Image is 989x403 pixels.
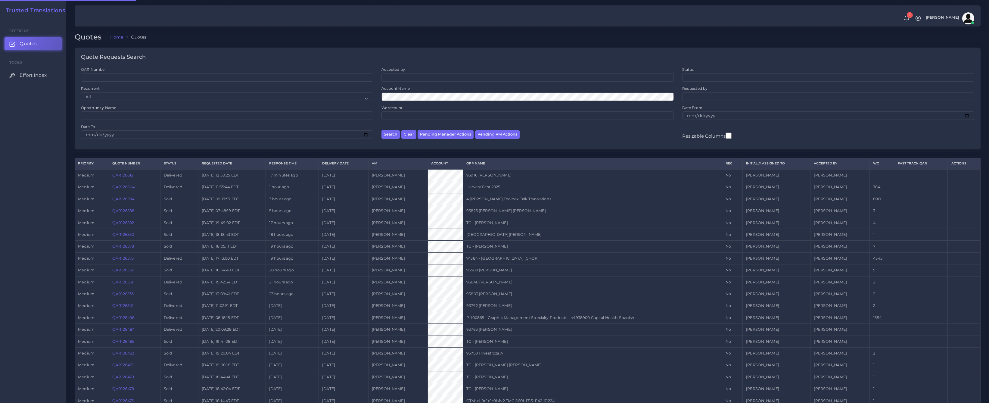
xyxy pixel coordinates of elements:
[266,383,319,395] td: [DATE]
[112,303,133,308] a: QAR126510
[368,383,428,395] td: [PERSON_NAME]
[266,193,319,205] td: 3 hours ago
[78,386,94,391] span: medium
[368,205,428,217] td: [PERSON_NAME]
[810,181,870,193] td: [PERSON_NAME]
[319,371,368,383] td: [DATE]
[198,359,266,371] td: [DATE] 19:08:18 EDT
[722,169,743,181] td: No
[810,169,870,181] td: [PERSON_NAME]
[198,252,266,264] td: [DATE] 17:13:00 EDT
[870,288,894,300] td: 2
[160,158,198,169] th: Status
[198,347,266,359] td: [DATE] 19:20:04 EDT
[81,124,95,129] label: Date To
[198,324,266,336] td: [DATE] 20:09:28 EDT
[810,193,870,205] td: [PERSON_NAME]
[368,252,428,264] td: [PERSON_NAME]
[266,205,319,217] td: 5 hours ago
[266,347,319,359] td: [DATE]
[368,264,428,276] td: [PERSON_NAME]
[726,132,732,139] input: Resizable Columns
[198,312,266,323] td: [DATE] 08:18:15 EDT
[160,264,198,276] td: Sold
[870,347,894,359] td: 2
[319,324,368,336] td: [DATE]
[463,312,722,323] td: P-100865 - Graphic Management Specialty Products - 44938900 Capital Health Spanish
[266,229,319,240] td: 18 hours ago
[78,185,94,189] span: medium
[112,339,134,344] a: QAR126485
[319,300,368,312] td: [DATE]
[742,347,810,359] td: [PERSON_NAME]
[266,300,319,312] td: [DATE]
[266,158,319,169] th: Response Time
[112,232,134,237] a: QAR126550
[368,359,428,371] td: [PERSON_NAME]
[368,347,428,359] td: [PERSON_NAME]
[112,315,135,320] a: QAR126498
[319,169,368,181] td: [DATE]
[368,312,428,323] td: [PERSON_NAME]
[319,181,368,193] td: [DATE]
[78,303,94,308] span: medium
[870,252,894,264] td: 4545
[463,169,722,181] td: 93916 [PERSON_NAME]
[682,132,732,139] label: Resizable Columns
[463,158,722,169] th: Opp Name
[160,276,198,288] td: Delivered
[266,359,319,371] td: [DATE]
[368,181,428,193] td: [PERSON_NAME]
[722,288,743,300] td: No
[319,264,368,276] td: [DATE]
[463,252,722,264] td: 74384 - [GEOGRAPHIC_DATA] (CHOP)
[319,336,368,347] td: [DATE]
[75,33,106,42] h2: Quotes
[722,181,743,193] td: No
[75,158,109,169] th: Priority
[368,371,428,383] td: [PERSON_NAME]
[870,336,894,347] td: 1
[266,336,319,347] td: [DATE]
[810,264,870,276] td: [PERSON_NAME]
[78,327,94,332] span: medium
[368,229,428,240] td: [PERSON_NAME]
[742,312,810,323] td: [PERSON_NAME]
[870,276,894,288] td: 2
[742,300,810,312] td: [PERSON_NAME]
[742,324,810,336] td: [PERSON_NAME]
[198,288,266,300] td: [DATE] 13:09:41 EDT
[463,300,722,312] td: 93792 [PERSON_NAME]
[2,7,66,14] a: Trusted Translations
[266,241,319,252] td: 19 hours ago
[722,193,743,205] td: No
[9,60,23,65] span: Tools
[160,347,198,359] td: Sold
[112,363,134,367] a: QAR126482
[160,193,198,205] td: Sold
[112,185,135,189] a: QAR126604
[160,312,198,323] td: Delivered
[463,288,722,300] td: 93803 [PERSON_NAME]
[112,292,134,296] a: QAR126533
[722,371,743,383] td: No
[198,229,266,240] td: [DATE] 18:18:43 EDT
[722,241,743,252] td: No
[722,276,743,288] td: No
[112,268,134,272] a: QAR126568
[160,324,198,336] td: Delivered
[401,130,416,139] button: Clear
[870,169,894,181] td: 1
[160,383,198,395] td: Sold
[810,347,870,359] td: [PERSON_NAME]
[81,54,146,61] h4: Quote Requests Search
[160,241,198,252] td: Sold
[368,158,428,169] th: AM
[923,12,976,24] a: [PERSON_NAME]avatar
[160,181,198,193] td: Delivered
[266,276,319,288] td: 21 hours ago
[160,288,198,300] td: Sold
[870,300,894,312] td: 2
[319,347,368,359] td: [DATE]
[368,300,428,312] td: [PERSON_NAME]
